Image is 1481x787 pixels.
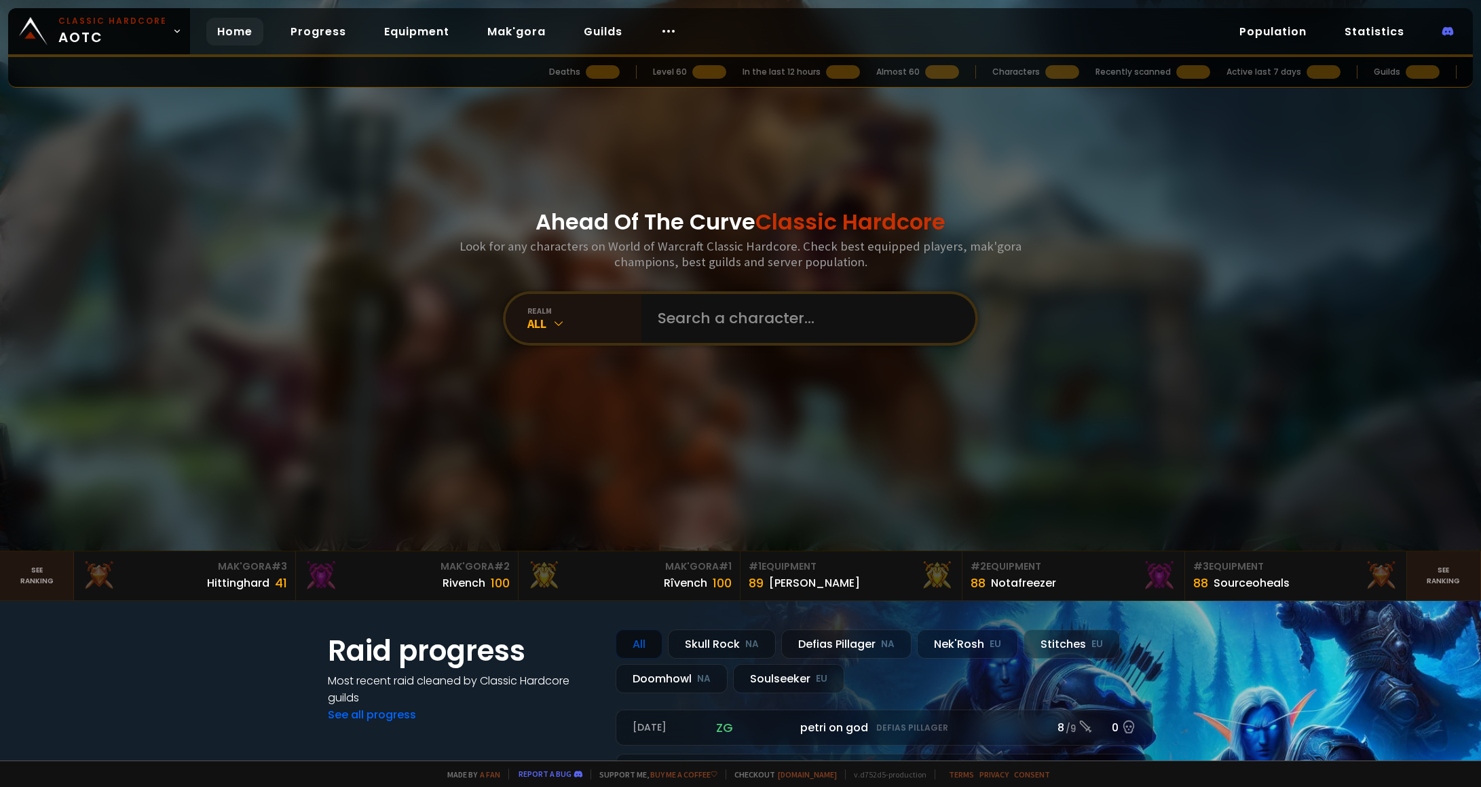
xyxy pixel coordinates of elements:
div: Mak'Gora [527,560,732,574]
small: Classic Hardcore [58,15,167,27]
a: #3Equipment88Sourceoheals [1185,551,1407,600]
a: Mak'gora [476,18,557,45]
a: Population [1229,18,1317,45]
div: 88 [1193,574,1208,592]
h4: Most recent raid cleaned by Classic Hardcore guilds [328,672,599,706]
span: Checkout [726,769,837,780]
h1: Raid progress [328,629,599,672]
small: EU [816,672,827,686]
div: Defias Pillager [781,629,912,659]
div: Rivench [443,574,485,591]
div: Equipment [971,560,1176,574]
span: # 2 [971,560,986,573]
a: Consent [1014,769,1050,780]
a: Terms [949,769,974,780]
div: 89 [749,574,764,592]
a: Home [206,18,263,45]
span: Support me, [590,769,717,780]
div: Level 60 [653,66,687,78]
a: [DOMAIN_NAME] [778,769,837,780]
div: Soulseeker [733,664,844,693]
a: #2Equipment88Notafreezer [962,551,1184,600]
a: Buy me a coffee [650,769,717,780]
a: See all progress [328,707,416,722]
a: Report a bug [519,769,571,779]
small: NA [697,672,711,686]
div: Notafreezer [991,574,1056,591]
input: Search a character... [650,294,959,343]
div: Active last 7 days [1226,66,1301,78]
a: Progress [280,18,357,45]
small: NA [881,638,895,651]
div: All [527,316,641,331]
a: a fan [480,769,500,780]
div: Doomhowl [616,664,728,693]
small: NA [745,638,759,651]
div: Sourceoheals [1214,574,1290,591]
div: Characters [992,66,1040,78]
div: Rîvench [664,574,707,591]
a: Mak'Gora#1Rîvench100 [519,551,740,600]
div: Skull Rock [668,629,776,659]
span: # 3 [1193,560,1209,573]
div: Equipment [749,560,954,574]
a: Classic HardcoreAOTC [8,8,190,54]
div: Guilds [1374,66,1400,78]
div: Hittinghard [207,574,269,591]
span: # 2 [494,560,510,573]
a: Privacy [979,769,1009,780]
span: # 3 [271,560,287,573]
div: Nek'Rosh [917,629,1018,659]
a: Equipment [373,18,460,45]
a: #1Equipment89[PERSON_NAME] [740,551,962,600]
h3: Look for any characters on World of Warcraft Classic Hardcore. Check best equipped players, mak'g... [454,238,1027,270]
a: [DATE]zgpetri on godDefias Pillager8 /90 [616,710,1153,746]
div: Almost 60 [876,66,920,78]
span: # 1 [719,560,732,573]
div: In the last 12 hours [743,66,821,78]
a: Mak'Gora#2Rivench100 [296,551,518,600]
a: Guilds [573,18,633,45]
div: realm [527,306,641,316]
span: Made by [439,769,500,780]
div: Mak'Gora [82,560,287,574]
div: All [616,629,662,659]
span: Classic Hardcore [755,206,945,237]
div: 100 [713,574,732,592]
div: Stitches [1024,629,1120,659]
a: Statistics [1334,18,1415,45]
a: Seeranking [1407,551,1481,600]
div: Mak'Gora [304,560,509,574]
span: v. d752d5 - production [845,769,926,780]
a: Mak'Gora#3Hittinghard41 [74,551,296,600]
div: Equipment [1193,560,1398,574]
small: EU [990,638,1001,651]
div: 100 [491,574,510,592]
span: AOTC [58,15,167,48]
div: 88 [971,574,986,592]
div: Deaths [549,66,580,78]
div: Recently scanned [1095,66,1171,78]
span: # 1 [749,560,762,573]
h1: Ahead Of The Curve [536,206,945,238]
small: EU [1091,638,1103,651]
div: [PERSON_NAME] [769,574,860,591]
div: 41 [275,574,287,592]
